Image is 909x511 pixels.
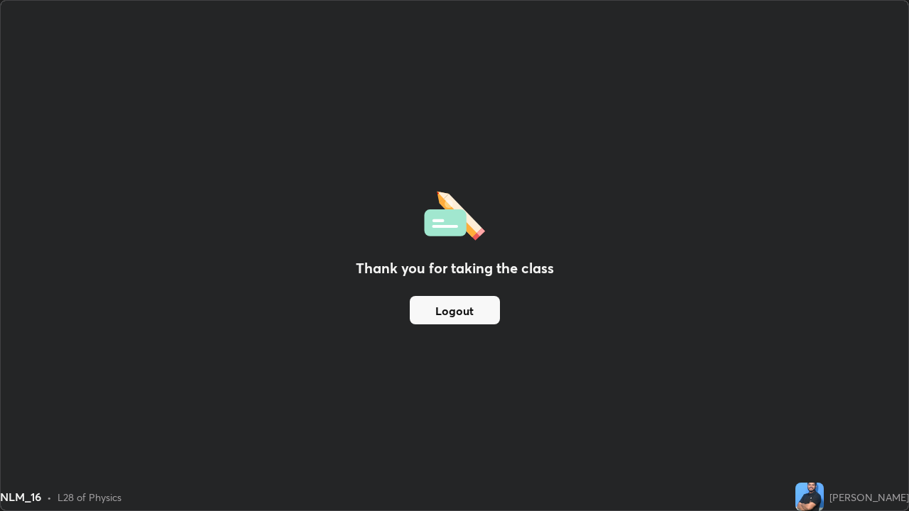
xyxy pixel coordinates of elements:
img: offlineFeedback.1438e8b3.svg [424,187,485,241]
h2: Thank you for taking the class [356,258,554,279]
div: [PERSON_NAME] [829,490,909,505]
img: f2301bd397bc4cf78b0e65b0791dc59c.jpg [795,483,824,511]
div: L28 of Physics [58,490,121,505]
button: Logout [410,296,500,324]
div: • [47,490,52,505]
